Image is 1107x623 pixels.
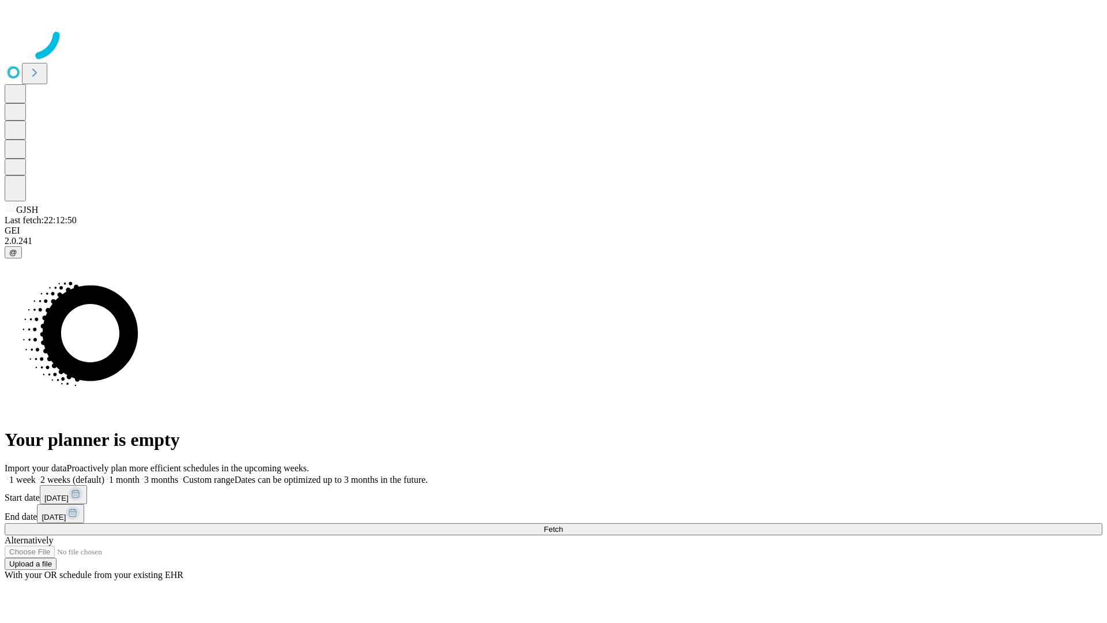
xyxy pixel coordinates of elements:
[183,475,234,485] span: Custom range
[5,463,67,473] span: Import your data
[144,475,178,485] span: 3 months
[44,494,69,502] span: [DATE]
[16,205,38,215] span: GJSH
[37,504,84,523] button: [DATE]
[9,475,36,485] span: 1 week
[5,236,1102,246] div: 2.0.241
[40,475,104,485] span: 2 weeks (default)
[42,513,66,521] span: [DATE]
[5,570,183,580] span: With your OR schedule from your existing EHR
[5,485,1102,504] div: Start date
[9,248,17,257] span: @
[5,558,57,570] button: Upload a file
[109,475,140,485] span: 1 month
[5,246,22,258] button: @
[40,485,87,504] button: [DATE]
[5,535,53,545] span: Alternatively
[5,504,1102,523] div: End date
[5,523,1102,535] button: Fetch
[5,215,77,225] span: Last fetch: 22:12:50
[5,226,1102,236] div: GEI
[544,525,563,534] span: Fetch
[67,463,309,473] span: Proactively plan more efficient schedules in the upcoming weeks.
[5,429,1102,451] h1: Your planner is empty
[235,475,428,485] span: Dates can be optimized up to 3 months in the future.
